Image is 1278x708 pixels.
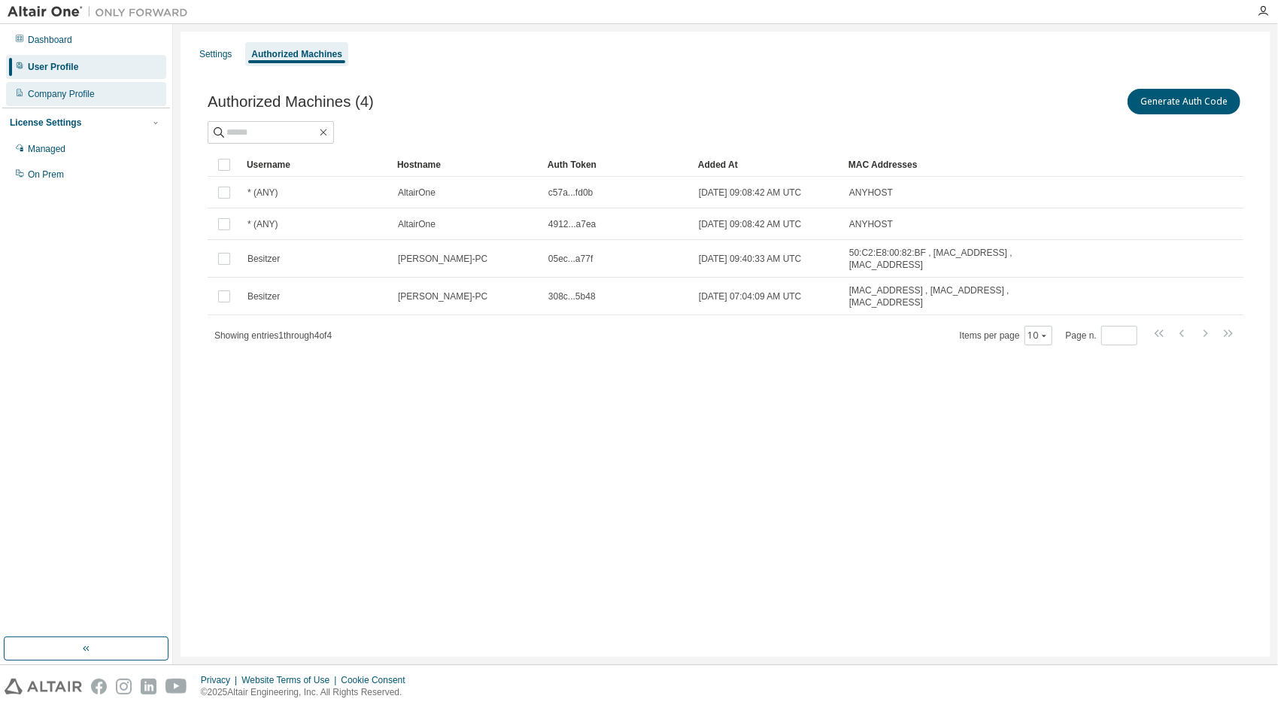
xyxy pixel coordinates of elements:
span: c57a...fd0b [548,187,593,199]
div: Authorized Machines [251,48,342,60]
div: Username [247,153,385,177]
div: License Settings [10,117,81,129]
div: Privacy [201,674,241,686]
span: Items per page [960,326,1052,345]
img: linkedin.svg [141,679,156,694]
img: youtube.svg [165,679,187,694]
img: instagram.svg [116,679,132,694]
span: [PERSON_NAME]-PC [398,253,487,265]
span: Besitzer [247,253,280,265]
div: Hostname [397,153,536,177]
span: Page n. [1066,326,1137,345]
span: * (ANY) [247,218,278,230]
div: User Profile [28,61,78,73]
span: [DATE] 09:40:33 AM UTC [699,253,802,265]
img: altair_logo.svg [5,679,82,694]
div: Dashboard [28,34,72,46]
div: Cookie Consent [341,674,414,686]
div: MAC Addresses [848,153,1085,177]
span: [MAC_ADDRESS] , [MAC_ADDRESS] , [MAC_ADDRESS] [849,284,1085,308]
span: [PERSON_NAME]-PC [398,290,487,302]
div: Auth Token [548,153,686,177]
div: On Prem [28,169,64,181]
span: [DATE] 09:08:42 AM UTC [699,218,802,230]
img: facebook.svg [91,679,107,694]
span: AltairOne [398,218,436,230]
div: Website Terms of Use [241,674,341,686]
div: Settings [199,48,232,60]
span: 05ec...a77f [548,253,593,265]
span: 50:C2:E8:00:82:BF , [MAC_ADDRESS] , [MAC_ADDRESS] [849,247,1085,271]
span: 4912...a7ea [548,218,596,230]
p: © 2025 Altair Engineering, Inc. All Rights Reserved. [201,686,414,699]
div: Added At [698,153,836,177]
span: 308c...5b48 [548,290,596,302]
div: Company Profile [28,88,95,100]
img: Altair One [8,5,196,20]
span: ANYHOST [849,218,893,230]
span: [DATE] 07:04:09 AM UTC [699,290,802,302]
span: * (ANY) [247,187,278,199]
button: Generate Auth Code [1128,89,1240,114]
span: Besitzer [247,290,280,302]
div: Managed [28,143,65,155]
span: Showing entries 1 through 4 of 4 [214,330,332,341]
span: ANYHOST [849,187,893,199]
span: Authorized Machines (4) [208,93,374,111]
span: AltairOne [398,187,436,199]
span: [DATE] 09:08:42 AM UTC [699,187,802,199]
button: 10 [1028,330,1049,342]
